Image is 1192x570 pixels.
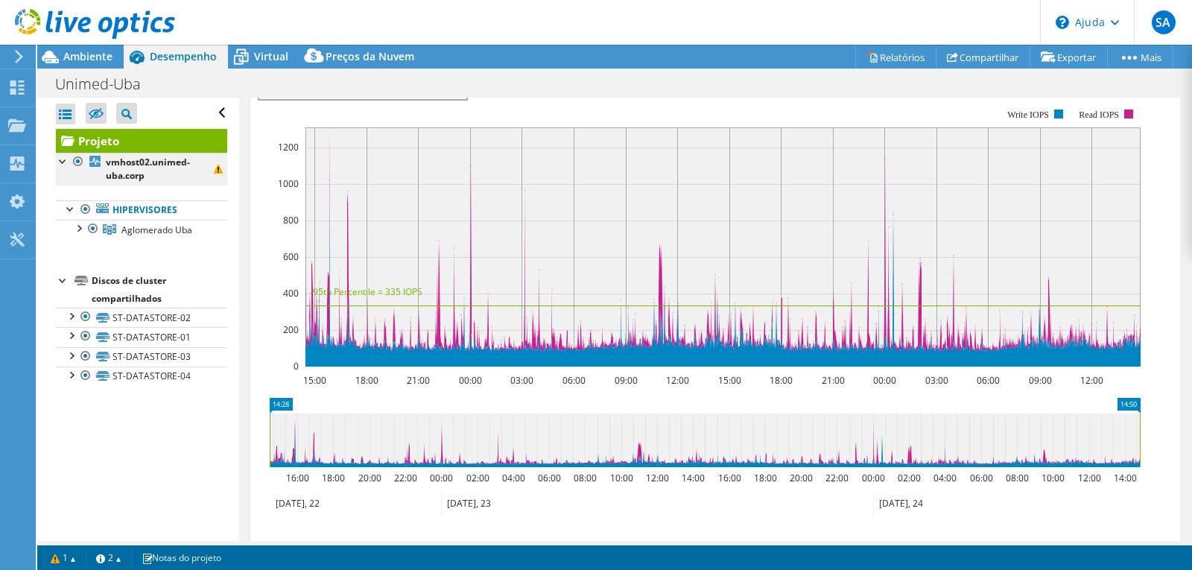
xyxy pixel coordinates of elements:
text: 02:00 [898,472,921,484]
text: 06:00 [562,374,586,387]
font: Preços da Nuvem [326,49,414,63]
font: Mais [1141,51,1161,64]
text: 00:00 [862,472,885,484]
font: ST-DATASTORE-01 [112,331,191,343]
text: 16:00 [286,472,309,484]
text: 10:00 [1042,472,1065,484]
a: Mais [1107,45,1173,69]
font: Projeto [78,133,119,148]
font: Relatórios [880,51,925,64]
text: 18:00 [355,374,378,387]
text: 00:00 [459,374,482,387]
a: 1 [40,548,86,567]
text: 03:00 [510,374,533,387]
a: Projeto [56,129,227,153]
text: 12:00 [1078,472,1101,484]
text: 22:00 [825,472,849,484]
text: 12:00 [1080,374,1103,387]
font: Ajuda [1075,15,1105,29]
text: 1000 [278,177,299,190]
a: ST-DATASTORE-02 [56,308,227,327]
text: 10:00 [610,472,633,484]
a: ST-DATASTORE-03 [56,347,227,367]
a: Compartilhar [936,45,1030,69]
text: 21:00 [822,374,845,387]
a: ST-DATASTORE-01 [56,327,227,346]
font: Compartilhar [960,51,1018,64]
font: Aglomerado Uba [121,224,192,236]
text: 18:00 [770,374,793,387]
a: Aglomerado Uba [56,220,227,239]
font: Virtual [254,49,288,63]
text: 20:00 [358,472,381,484]
a: 2 [86,548,132,567]
a: vmhost02.unimed-uba.corp [56,153,227,186]
text: 0 [294,360,299,373]
text: Read IOPS [1080,110,1120,120]
text: 200 [283,323,299,336]
text: 12:00 [666,374,689,387]
text: 15:00 [303,374,326,387]
text: 08:00 [574,472,597,484]
text: 12:00 [646,472,669,484]
text: 1200 [278,141,299,153]
text: 18:00 [754,472,777,484]
text: 15:00 [718,374,741,387]
font: Hipervisores [112,203,177,216]
text: 09:00 [1029,374,1052,387]
font: Discos de cluster compartilhados [92,274,166,305]
font: SA [1155,14,1170,31]
font: ST-DATASTORE-03 [112,350,191,363]
a: Relatórios [855,45,936,69]
text: Write IOPS [1007,110,1049,120]
font: Exportar [1057,51,1096,64]
text: 14:00 [682,472,705,484]
text: 00:00 [873,374,896,387]
font: Notas do projeto [152,551,221,564]
text: 04:00 [933,472,957,484]
a: Exportar [1030,45,1108,69]
font: Unimed-Uba [55,74,141,94]
text: 22:00 [394,472,417,484]
a: Notas do projeto [131,548,232,567]
text: 06:00 [970,472,993,484]
font: ST-DATASTORE-04 [112,370,191,382]
text: 18:00 [322,472,345,484]
text: 21:00 [407,374,430,387]
font: ST-DATASTORE-02 [112,311,191,324]
text: 95th Percentile = 335 IOPS [313,285,422,298]
text: 09:00 [615,374,638,387]
text: 14:00 [1114,472,1137,484]
text: 03:00 [925,374,948,387]
a: ST-DATASTORE-04 [56,367,227,386]
text: 20:00 [790,472,813,484]
text: 800 [283,214,299,227]
text: 04:00 [502,472,525,484]
font: 2 [108,551,113,564]
text: 16:00 [718,472,741,484]
text: 02:00 [466,472,489,484]
font: 1 [63,551,68,564]
svg: \n [1056,16,1069,29]
font: Ambiente [63,49,112,63]
text: 08:00 [1006,472,1029,484]
font: vmhost02.unimed-uba.corp [106,156,190,182]
text: 600 [283,250,299,263]
font: Desempenho [150,49,217,63]
text: 00:00 [430,472,453,484]
text: 400 [283,287,299,300]
text: 06:00 [977,374,1000,387]
text: 06:00 [538,472,561,484]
